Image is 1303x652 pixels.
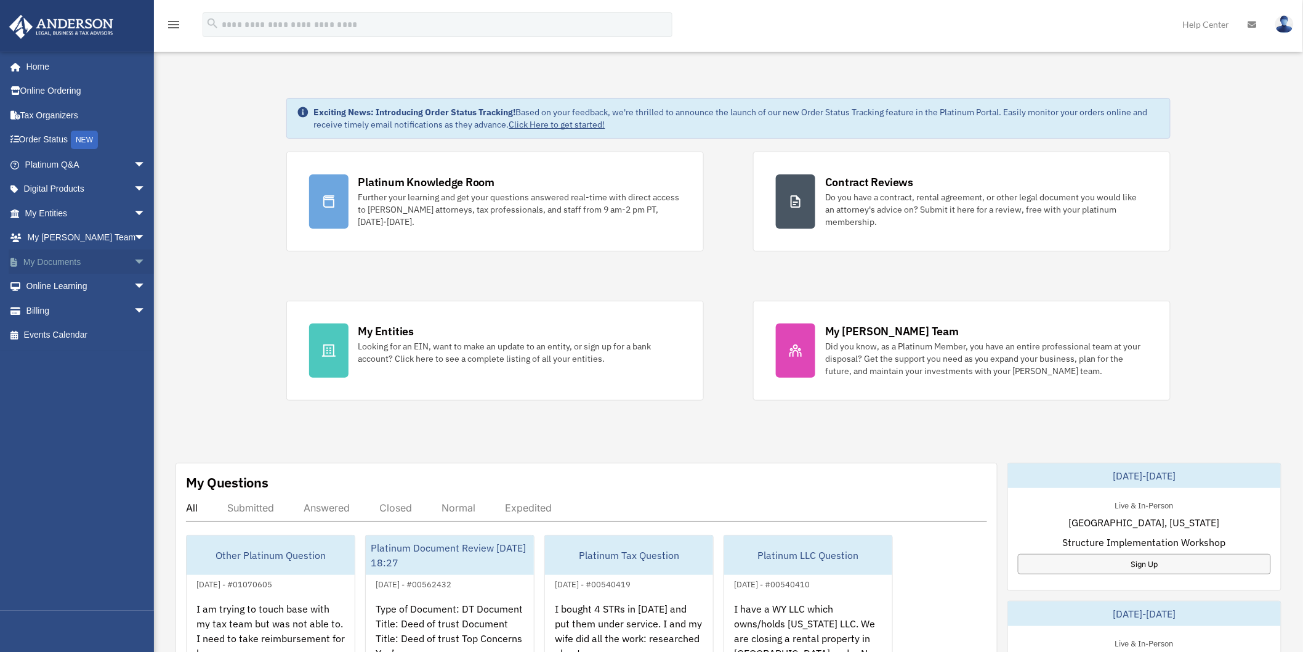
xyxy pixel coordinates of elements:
[9,79,164,104] a: Online Ordering
[9,201,164,226] a: My Entitiesarrow_drop_down
[6,15,117,39] img: Anderson Advisors Platinum Portal
[9,128,164,153] a: Order StatusNEW
[724,577,820,590] div: [DATE] - #00540410
[358,340,681,365] div: Looking for an EIN, want to make an update to an entity, or sign up for a bank account? Click her...
[187,536,355,575] div: Other Platinum Question
[304,502,350,514] div: Answered
[1008,601,1281,626] div: [DATE]-[DATE]
[358,174,495,190] div: Platinum Knowledge Room
[1069,515,1220,530] span: [GEOGRAPHIC_DATA], [US_STATE]
[825,340,1148,377] div: Did you know, as a Platinum Member, you have an entire professional team at your disposal? Get th...
[134,250,158,275] span: arrow_drop_down
[1018,554,1271,574] a: Sign Up
[9,323,164,348] a: Events Calendar
[9,103,164,128] a: Tax Organizers
[134,274,158,300] span: arrow_drop_down
[825,324,959,339] div: My [PERSON_NAME] Team
[379,502,412,514] div: Closed
[358,324,414,339] div: My Entities
[206,17,219,30] i: search
[134,226,158,251] span: arrow_drop_down
[314,107,516,118] strong: Exciting News: Introducing Order Status Tracking!
[186,473,268,492] div: My Questions
[166,22,181,32] a: menu
[186,502,198,514] div: All
[134,298,158,324] span: arrow_drop_down
[9,250,164,274] a: My Documentsarrow_drop_down
[286,152,704,251] a: Platinum Knowledge Room Further your learning and get your questions answered real-time with dire...
[509,119,605,130] a: Click Here to get started!
[9,274,164,299] a: Online Learningarrow_drop_down
[227,502,274,514] div: Submitted
[366,577,461,590] div: [DATE] - #00562432
[724,536,892,575] div: Platinum LLC Question
[366,536,534,575] div: Platinum Document Review [DATE] 18:27
[1063,535,1226,550] span: Structure Implementation Workshop
[1105,636,1184,649] div: Live & In-Person
[825,191,1148,228] div: Do you have a contract, rental agreement, or other legal document you would like an attorney's ad...
[187,577,282,590] div: [DATE] - #01070605
[825,174,913,190] div: Contract Reviews
[134,201,158,226] span: arrow_drop_down
[166,17,181,32] i: menu
[286,301,704,401] a: My Entities Looking for an EIN, want to make an update to an entity, or sign up for a bank accoun...
[9,54,158,79] a: Home
[358,191,681,228] div: Further your learning and get your questions answered real-time with direct access to [PERSON_NAM...
[1105,498,1184,511] div: Live & In-Person
[1008,463,1281,488] div: [DATE]-[DATE]
[505,502,552,514] div: Expedited
[9,298,164,323] a: Billingarrow_drop_down
[442,502,475,514] div: Normal
[9,152,164,177] a: Platinum Q&Aarrow_drop_down
[545,536,713,575] div: Platinum Tax Question
[9,226,164,250] a: My [PERSON_NAME] Teamarrow_drop_down
[753,301,1171,401] a: My [PERSON_NAME] Team Did you know, as a Platinum Member, you have an entire professional team at...
[134,152,158,177] span: arrow_drop_down
[545,577,640,590] div: [DATE] - #00540419
[1275,15,1294,33] img: User Pic
[134,177,158,202] span: arrow_drop_down
[71,131,98,149] div: NEW
[314,106,1161,131] div: Based on your feedback, we're thrilled to announce the launch of our new Order Status Tracking fe...
[753,152,1171,251] a: Contract Reviews Do you have a contract, rental agreement, or other legal document you would like...
[9,177,164,202] a: Digital Productsarrow_drop_down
